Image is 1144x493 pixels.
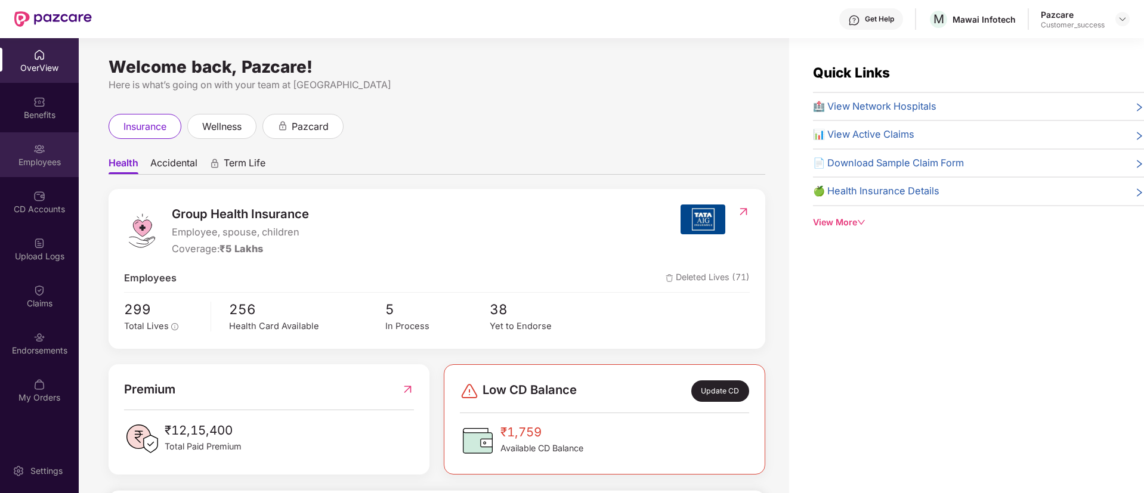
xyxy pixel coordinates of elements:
[150,157,197,174] span: Accidental
[14,11,92,27] img: New Pazcare Logo
[666,271,750,286] span: Deleted Lives (71)
[33,190,45,202] img: svg+xml;base64,PHN2ZyBpZD0iQ0RfQWNjb3VudHMiIGRhdGEtbmFtZT0iQ0QgQWNjb3VudHMiIHhtbG5zPSJodHRwOi8vd3...
[857,218,865,227] span: down
[27,465,66,477] div: Settings
[172,204,309,224] span: Group Health Insurance
[953,14,1016,25] div: Mawai Infotech
[813,156,964,171] span: 📄 Download Sample Claim Form
[1041,20,1105,30] div: Customer_success
[666,274,673,282] img: deleteIcon
[109,157,138,174] span: Health
[33,284,45,296] img: svg+xml;base64,PHN2ZyBpZD0iQ2xhaW0iIHhtbG5zPSJodHRwOi8vd3d3LnczLm9yZy8yMDAwL3N2ZyIgd2lkdGg9IjIwIi...
[1134,129,1144,142] span: right
[33,96,45,108] img: svg+xml;base64,PHN2ZyBpZD0iQmVuZWZpdHMiIHhtbG5zPSJodHRwOi8vd3d3LnczLm9yZy8yMDAwL3N2ZyIgd2lkdGg9Ij...
[124,213,160,249] img: logo
[813,64,890,80] span: Quick Links
[229,299,385,320] span: 256
[109,62,765,72] div: Welcome back, Pazcare!
[385,320,490,333] div: In Process
[385,299,490,320] span: 5
[865,14,894,24] div: Get Help
[1134,158,1144,171] span: right
[813,216,1144,229] div: View More
[165,440,242,453] span: Total Paid Premium
[401,380,414,399] img: RedirectIcon
[1118,14,1127,24] img: svg+xml;base64,PHN2ZyBpZD0iRHJvcGRvd24tMzJ4MzIiIHhtbG5zPSJodHRwOi8vd3d3LnczLm9yZy8yMDAwL3N2ZyIgd2...
[848,14,860,26] img: svg+xml;base64,PHN2ZyBpZD0iSGVscC0zMngzMiIgeG1sbnM9Imh0dHA6Ly93d3cudzMub3JnLzIwMDAvc3ZnIiB3aWR0aD...
[202,119,242,134] span: wellness
[224,157,265,174] span: Term Life
[124,380,175,399] span: Premium
[1134,101,1144,114] span: right
[490,299,594,320] span: 38
[172,241,309,257] div: Coverage:
[124,271,177,286] span: Employees
[460,382,479,401] img: svg+xml;base64,PHN2ZyBpZD0iRGFuZ2VyLTMyeDMyIiB4bWxucz0iaHR0cDovL3d3dy53My5vcmcvMjAwMC9zdmciIHdpZH...
[460,423,496,458] img: CDBalanceIcon
[500,423,583,442] span: ₹1,759
[33,49,45,61] img: svg+xml;base64,PHN2ZyBpZD0iSG9tZSIgeG1sbnM9Imh0dHA6Ly93d3cudzMub3JnLzIwMDAvc3ZnIiB3aWR0aD0iMjAiIG...
[171,323,178,330] span: info-circle
[33,379,45,390] img: svg+xml;base64,PHN2ZyBpZD0iTXlfT3JkZXJzIiBkYXRhLW5hbWU9Ik15IE9yZGVycyIgeG1sbnM9Imh0dHA6Ly93d3cudz...
[277,120,288,131] div: animation
[229,320,385,333] div: Health Card Available
[124,321,169,331] span: Total Lives
[33,331,45,343] img: svg+xml;base64,PHN2ZyBpZD0iRW5kb3JzZW1lbnRzIiB4bWxucz0iaHR0cDovL3d3dy53My5vcmcvMjAwMC9zdmciIHdpZH...
[500,442,583,455] span: Available CD Balance
[13,465,24,477] img: svg+xml;base64,PHN2ZyBpZD0iU2V0dGluZy0yMHgyMCIgeG1sbnM9Imh0dHA6Ly93d3cudzMub3JnLzIwMDAvc3ZnIiB3aW...
[172,225,309,240] span: Employee, spouse, children
[1041,9,1105,20] div: Pazcare
[123,119,166,134] span: insurance
[124,421,160,457] img: PaidPremiumIcon
[1134,186,1144,199] span: right
[813,127,914,142] span: 📊 View Active Claims
[737,206,750,218] img: RedirectIcon
[209,158,220,169] div: animation
[165,421,242,440] span: ₹12,15,400
[219,243,263,255] span: ₹5 Lakhs
[933,12,944,26] span: M
[483,380,577,402] span: Low CD Balance
[109,77,765,92] div: Here is what’s going on with your team at [GEOGRAPHIC_DATA]
[813,99,936,114] span: 🏥 View Network Hospitals
[292,119,329,134] span: pazcard
[813,184,939,199] span: 🍏 Health Insurance Details
[33,237,45,249] img: svg+xml;base64,PHN2ZyBpZD0iVXBsb2FkX0xvZ3MiIGRhdGEtbmFtZT0iVXBsb2FkIExvZ3MiIHhtbG5zPSJodHRwOi8vd3...
[33,143,45,155] img: svg+xml;base64,PHN2ZyBpZD0iRW1wbG95ZWVzIiB4bWxucz0iaHR0cDovL3d3dy53My5vcmcvMjAwMC9zdmciIHdpZHRoPS...
[691,380,749,402] div: Update CD
[124,299,202,320] span: 299
[490,320,594,333] div: Yet to Endorse
[681,204,725,234] img: insurerIcon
